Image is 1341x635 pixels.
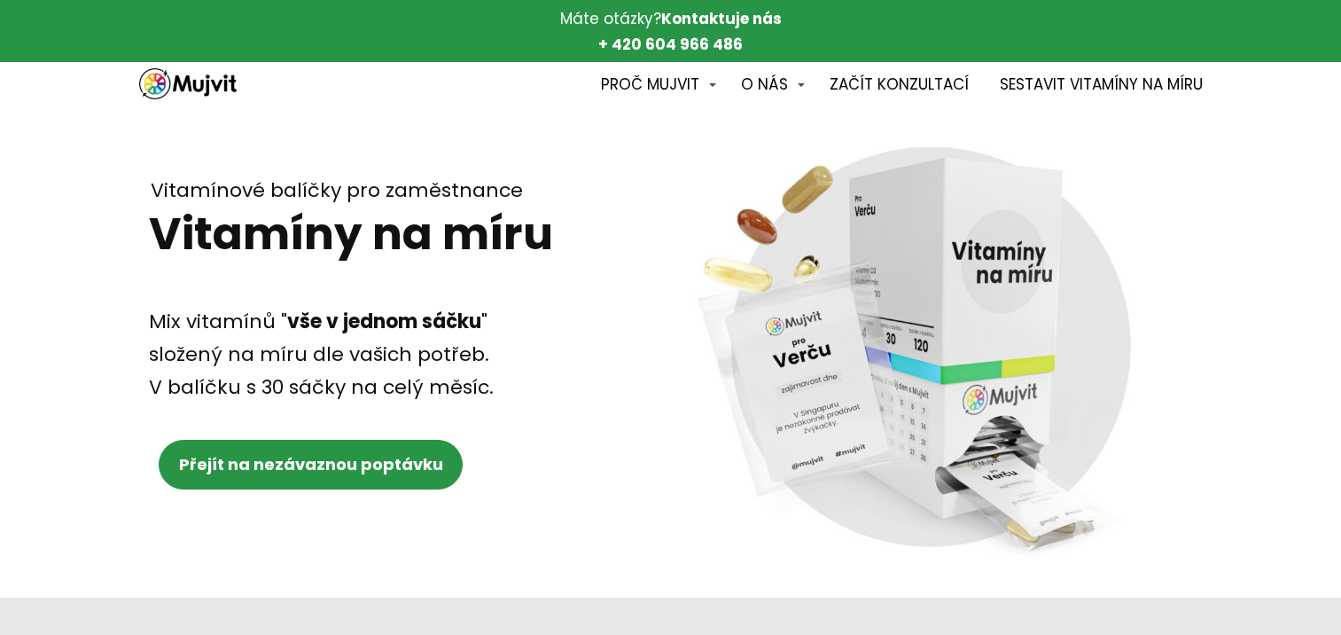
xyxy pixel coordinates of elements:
strong: + 420 604 966 486 [598,34,743,55]
a: Začít konzultací [830,67,969,105]
a: Sestavit Vitamíny na míru [1000,67,1203,105]
strong: Kontaktuje nás [661,8,782,29]
strong: vše v jednom sáčku [287,308,481,335]
a: Přejít na nezávaznou poptávku [159,440,463,490]
p: Mix vitamínů " " složený na míru dle vašich potřeb. V balíčku s 30 sáčky na celý měsíc. [149,305,564,404]
img: Mujvit [139,68,237,99]
a: Proč Mujvit [601,67,716,105]
p: Vitamínové balíčky pro zaměstnance [151,179,562,202]
h1: Vitamíny na míru [149,208,562,261]
span: Přejít na nezávaznou poptávku [179,453,443,475]
p: Máte otázky? [241,6,1101,58]
a: O nás [741,67,805,105]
